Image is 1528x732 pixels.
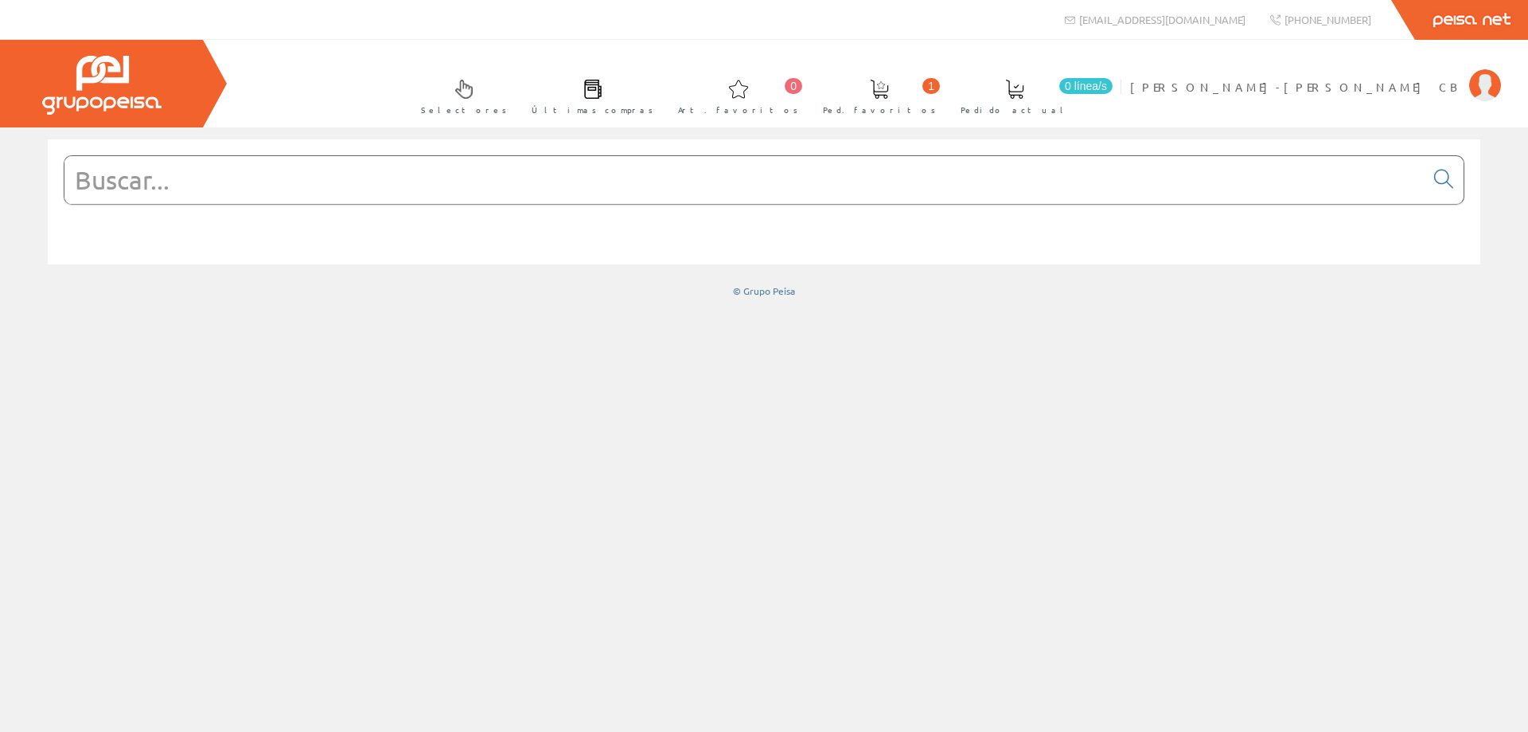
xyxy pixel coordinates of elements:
span: [PHONE_NUMBER] [1284,13,1371,26]
img: Grupo Peisa [42,56,162,115]
span: 0 línea/s [1059,78,1113,94]
span: Últimas compras [532,102,653,118]
span: Selectores [421,102,507,118]
input: Buscar... [64,156,1425,204]
span: 1 [922,78,940,94]
span: Ped. favoritos [823,102,936,118]
span: [EMAIL_ADDRESS][DOMAIN_NAME] [1079,13,1245,26]
span: Pedido actual [961,102,1069,118]
span: Art. favoritos [678,102,798,118]
span: [PERSON_NAME]-[PERSON_NAME] CB [1130,79,1461,95]
a: Selectores [405,66,515,124]
div: © Grupo Peisa [48,284,1480,298]
a: 1 Ped. favoritos [807,66,944,124]
span: 0 [785,78,802,94]
a: [PERSON_NAME]-[PERSON_NAME] CB [1130,66,1501,81]
a: Últimas compras [516,66,661,124]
